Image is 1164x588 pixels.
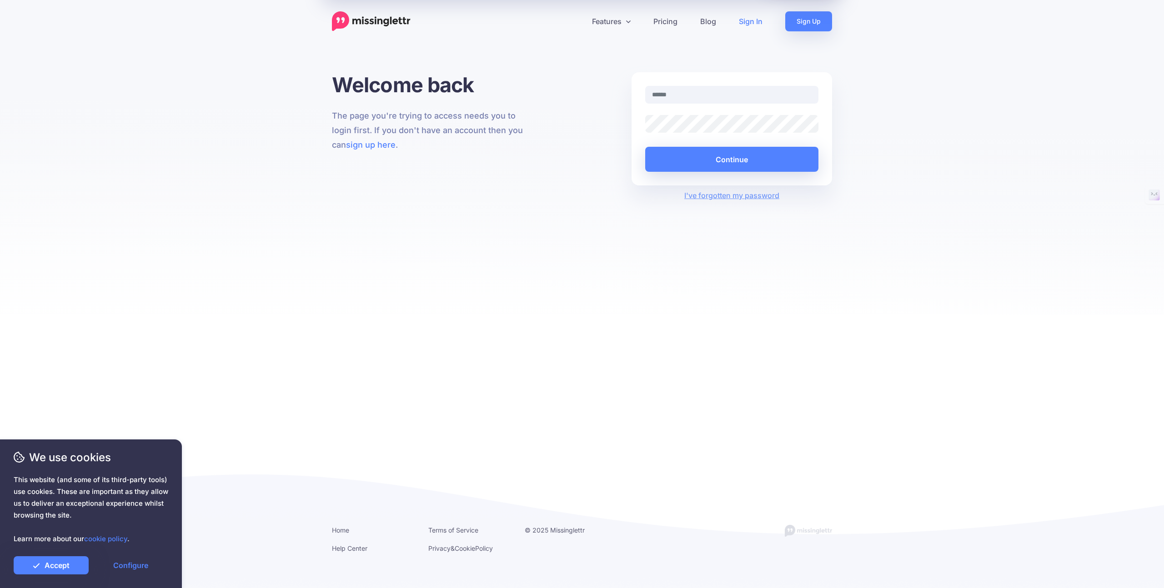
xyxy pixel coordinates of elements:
[14,556,89,574] a: Accept
[428,526,478,534] a: Terms of Service
[455,544,475,552] a: Cookie
[727,11,774,31] a: Sign In
[642,11,689,31] a: Pricing
[525,524,607,536] li: © 2025 Missinglettr
[785,11,832,31] a: Sign Up
[581,11,642,31] a: Features
[332,544,367,552] a: Help Center
[84,534,127,543] a: cookie policy
[428,543,511,554] li: & Policy
[689,11,727,31] a: Blog
[346,140,396,149] a: sign up here
[645,147,818,172] button: Continue
[428,544,451,552] a: Privacy
[332,72,532,97] h1: Welcome back
[332,526,349,534] a: Home
[14,449,168,465] span: We use cookies
[684,191,779,200] a: I've forgotten my password
[332,109,532,152] p: The page you're trying to access needs you to login first. If you don't have an account then you ...
[93,556,168,574] a: Configure
[14,474,168,545] span: This website (and some of its third-party tools) use cookies. These are important as they allow u...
